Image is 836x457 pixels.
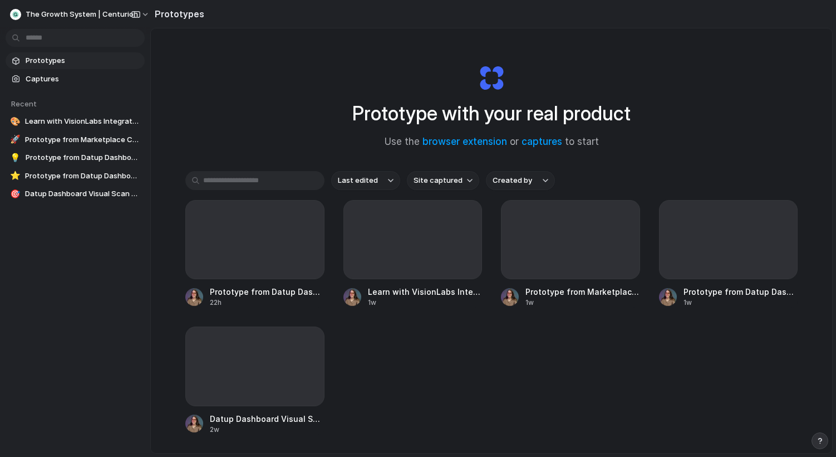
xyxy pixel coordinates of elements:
a: browser extension [422,136,507,147]
div: 1w [683,298,798,308]
a: ⭐Prototype from Datup Dashboard v2 [6,168,145,184]
a: 🚀Prototype from Marketplace Cold Start Solution [6,132,145,148]
span: Use the or to start [385,135,599,149]
a: 💡Prototype from Datup Dashboard [6,149,145,166]
div: 🎯 [10,188,21,200]
span: Prototype from Datup Dashboard v2 [25,171,140,182]
div: 🎨 [10,116,21,127]
button: Created by [486,171,555,190]
div: 💡 [10,152,21,163]
span: Datup Dashboard Visual Scan Enhancer [210,413,324,425]
span: Last edited [338,175,378,186]
a: 🎯Datup Dashboard Visual Scan Enhancer [6,186,145,202]
a: Learn with VisionLabs Integration1w [343,200,483,308]
a: Prototype from Datup Dashboard1w [659,200,798,308]
div: 1w [368,298,483,308]
span: Recent [11,99,37,108]
a: Prototype from Marketplace Cold Start Solution1w [501,200,640,308]
div: 1w [525,298,640,308]
span: Created by [493,175,532,186]
a: Captures [6,71,145,87]
span: Prototype from Datup Dashboard v2 [210,286,324,298]
a: captures [522,136,562,147]
button: Last edited [331,171,400,190]
span: Datup Dashboard Visual Scan Enhancer [25,188,140,200]
div: 2w [210,425,324,435]
span: Prototypes [26,55,140,66]
a: Prototype from Datup Dashboard v222h [185,200,324,308]
span: Learn with VisionLabs Integration [25,116,140,127]
span: Site captured [414,175,463,186]
span: Learn with VisionLabs Integration [368,286,483,298]
div: ⭐ [10,171,21,182]
h1: Prototype with your real product [352,99,631,128]
a: 🎨Learn with VisionLabs Integration [6,113,145,130]
h2: Prototypes [150,7,204,21]
span: Prototype from Marketplace Cold Start Solution [525,286,640,298]
span: Prototype from Datup Dashboard [683,286,798,298]
span: Captures [26,74,140,85]
span: The Growth System | Centurion [26,9,138,20]
a: Datup Dashboard Visual Scan Enhancer2w [185,327,324,434]
span: Prototype from Datup Dashboard [26,152,140,163]
button: The Growth System | Centurion [6,6,155,23]
div: 22h [210,298,324,308]
span: Prototype from Marketplace Cold Start Solution [25,134,140,145]
div: 🚀 [10,134,21,145]
a: Prototypes [6,52,145,69]
button: Site captured [407,171,479,190]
